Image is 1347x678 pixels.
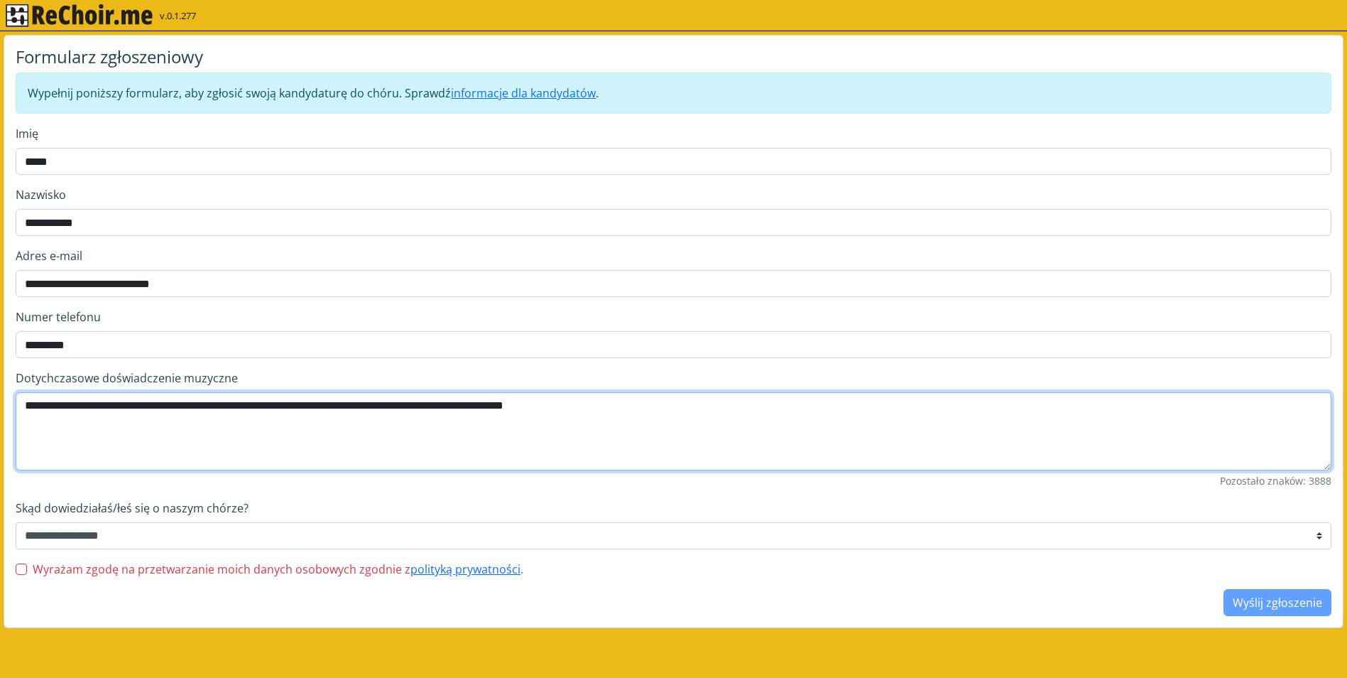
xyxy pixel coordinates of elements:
[16,473,1331,488] small: Pozostało znaków: 3888
[33,561,523,578] label: Wyrażam zgodę na przetwarzanie moich danych osobowych zgodnie z .
[16,47,1331,68] h4: Formularz zgłoszeniowy
[6,4,153,27] img: rekłajer mi
[16,125,1331,142] label: Imię
[16,308,1331,325] label: Numer telefonu
[410,561,520,577] a: polityką prywatności
[16,370,1331,387] label: Dotychczasowe doświadczenie muzyczne
[16,72,1331,114] div: Wypełnij poniższy formularz, aby zgłosić swoją kandydaturę do chóru. Sprawdź .
[16,500,1331,517] label: Skąd dowiedziałaś/łeś się o naszym chórze?
[451,85,596,101] a: informacje dla kandydatów
[16,247,1331,264] label: Adres e-mail
[16,186,1331,203] label: Nazwisko
[160,9,196,23] span: v.0.1.277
